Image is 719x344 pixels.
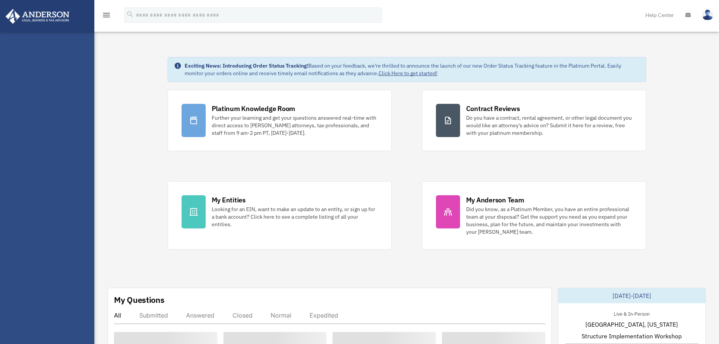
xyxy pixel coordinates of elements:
[379,70,437,77] a: Click Here to get started!
[139,312,168,319] div: Submitted
[271,312,291,319] div: Normal
[608,309,656,317] div: Live & In-Person
[168,90,392,151] a: Platinum Knowledge Room Further your learning and get your questions answered real-time with dire...
[422,90,646,151] a: Contract Reviews Do you have a contract, rental agreement, or other legal document you would like...
[466,195,524,205] div: My Anderson Team
[126,10,134,19] i: search
[212,114,378,137] div: Further your learning and get your questions answered real-time with direct access to [PERSON_NAM...
[585,320,678,329] span: [GEOGRAPHIC_DATA], [US_STATE]
[212,195,246,205] div: My Entities
[3,9,72,24] img: Anderson Advisors Platinum Portal
[466,104,520,113] div: Contract Reviews
[102,11,111,20] i: menu
[309,312,338,319] div: Expedited
[114,312,121,319] div: All
[185,62,308,69] strong: Exciting News: Introducing Order Status Tracking!
[466,114,632,137] div: Do you have a contract, rental agreement, or other legal document you would like an attorney's ad...
[582,332,682,341] span: Structure Implementation Workshop
[466,205,632,236] div: Did you know, as a Platinum Member, you have an entire professional team at your disposal? Get th...
[212,205,378,228] div: Looking for an EIN, want to make an update to an entity, or sign up for a bank account? Click her...
[422,181,646,250] a: My Anderson Team Did you know, as a Platinum Member, you have an entire professional team at your...
[186,312,214,319] div: Answered
[102,13,111,20] a: menu
[702,9,713,20] img: User Pic
[114,294,165,305] div: My Questions
[558,288,705,303] div: [DATE]-[DATE]
[185,62,640,77] div: Based on your feedback, we're thrilled to announce the launch of our new Order Status Tracking fe...
[232,312,252,319] div: Closed
[168,181,392,250] a: My Entities Looking for an EIN, want to make an update to an entity, or sign up for a bank accoun...
[212,104,296,113] div: Platinum Knowledge Room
